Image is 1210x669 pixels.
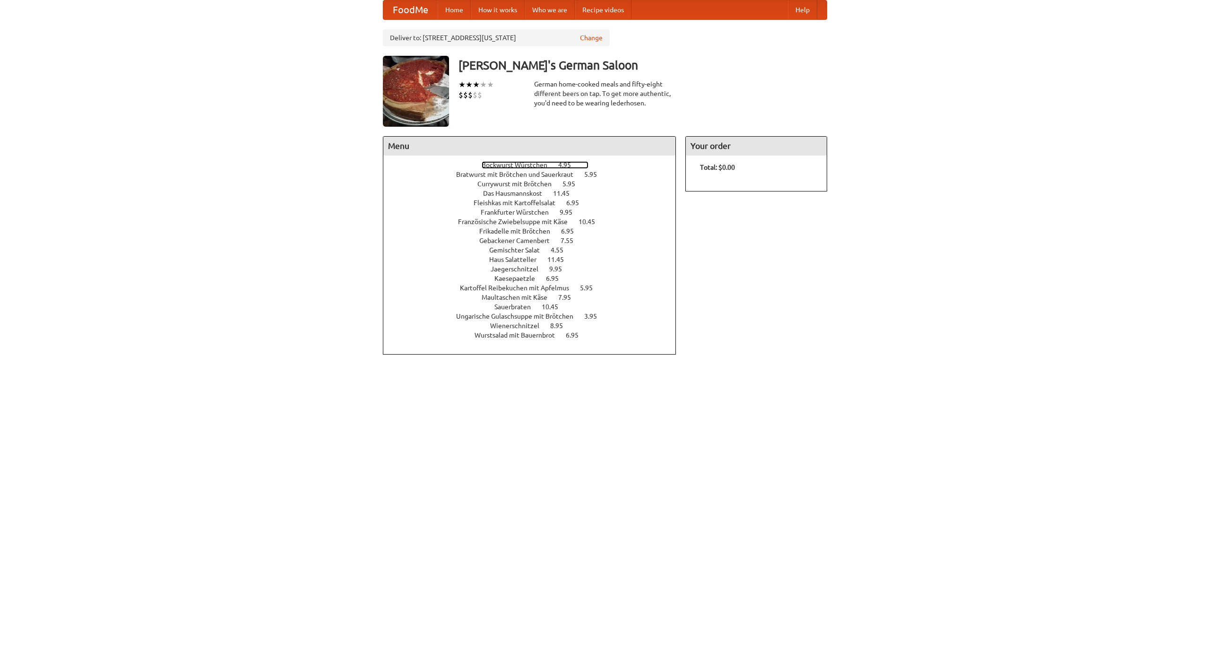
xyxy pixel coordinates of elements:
[491,265,579,273] a: Jaegerschnitzel 9.95
[458,56,827,75] h3: [PERSON_NAME]'s German Saloon
[494,275,544,282] span: Kaesepaetzle
[561,227,583,235] span: 6.95
[458,218,577,226] span: Französische Zwiebelsuppe mit Käse
[477,90,482,100] li: $
[481,209,558,216] span: Frankfurter Würstchen
[456,171,583,178] span: Bratwurst mit Brötchen und Sauerkraut
[466,79,473,90] li: ★
[479,237,591,244] a: Gebackener Camenbert 7.55
[460,284,610,292] a: Kartoffel Reibekuchen mit Apfelmus 5.95
[489,246,549,254] span: Gemischter Salat
[474,199,596,207] a: Fleishkas mit Kartoffelsalat 6.95
[475,331,596,339] a: Wurstsalad mit Bauernbrot 6.95
[550,322,572,330] span: 8.95
[547,256,573,263] span: 11.45
[551,246,573,254] span: 4.55
[483,190,552,197] span: Das Hausmannskost
[458,79,466,90] li: ★
[479,227,591,235] a: Frikadelle mit Brötchen 6.95
[483,190,587,197] a: Das Hausmannskost 11.45
[494,303,576,311] a: Sauerbraten 10.45
[383,0,438,19] a: FoodMe
[383,137,675,156] h4: Menu
[584,313,606,320] span: 3.95
[482,161,557,169] span: Bockwurst Würstchen
[473,79,480,90] li: ★
[482,294,557,301] span: Maultaschen mit Käse
[460,284,579,292] span: Kartoffel Reibekuchen mit Apfelmus
[477,180,593,188] a: Currywurst mit Brötchen 5.95
[481,209,590,216] a: Frankfurter Würstchen 9.95
[580,284,602,292] span: 5.95
[490,322,580,330] a: Wienerschnitzel 8.95
[473,90,477,100] li: $
[580,33,603,43] a: Change
[562,180,585,188] span: 5.95
[482,294,588,301] a: Maultaschen mit Käse 7.95
[553,190,579,197] span: 11.45
[494,303,540,311] span: Sauerbraten
[686,137,827,156] h4: Your order
[525,0,575,19] a: Who we are
[456,313,583,320] span: Ungarische Gulaschsuppe mit Brötchen
[456,171,614,178] a: Bratwurst mit Brötchen und Sauerkraut 5.95
[579,218,605,226] span: 10.45
[534,79,676,108] div: German home-cooked meals and fifty-eight different beers on tap. To get more authentic, you'd nee...
[560,209,582,216] span: 9.95
[494,275,576,282] a: Kaesepaetzle 6.95
[468,90,473,100] li: $
[546,275,568,282] span: 6.95
[489,246,581,254] a: Gemischter Salat 4.55
[383,29,610,46] div: Deliver to: [STREET_ADDRESS][US_STATE]
[475,331,564,339] span: Wurstsalad mit Bauernbrot
[489,256,581,263] a: Haus Salatteller 11.45
[561,237,583,244] span: 7.55
[438,0,471,19] a: Home
[788,0,817,19] a: Help
[700,164,735,171] b: Total: $0.00
[549,265,571,273] span: 9.95
[482,161,588,169] a: Bockwurst Würstchen 4.95
[566,331,588,339] span: 6.95
[575,0,631,19] a: Recipe videos
[463,90,468,100] li: $
[489,256,546,263] span: Haus Salatteller
[480,79,487,90] li: ★
[471,0,525,19] a: How it works
[566,199,588,207] span: 6.95
[558,161,580,169] span: 4.95
[491,265,548,273] span: Jaegerschnitzel
[479,237,559,244] span: Gebackener Camenbert
[458,218,613,226] a: Französische Zwiebelsuppe mit Käse 10.45
[458,90,463,100] li: $
[542,303,568,311] span: 10.45
[487,79,494,90] li: ★
[383,56,449,127] img: angular.jpg
[474,199,565,207] span: Fleishkas mit Kartoffelsalat
[477,180,561,188] span: Currywurst mit Brötchen
[558,294,580,301] span: 7.95
[479,227,560,235] span: Frikadelle mit Brötchen
[490,322,549,330] span: Wienerschnitzel
[456,313,614,320] a: Ungarische Gulaschsuppe mit Brötchen 3.95
[584,171,606,178] span: 5.95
